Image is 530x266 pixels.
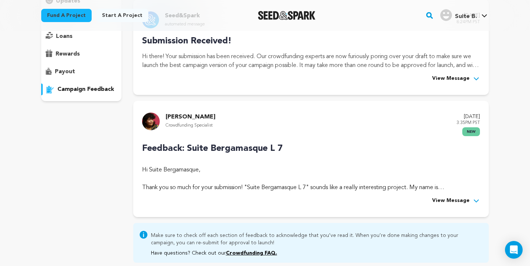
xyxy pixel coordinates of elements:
button: View Message [432,196,480,205]
a: Seed&Spark Homepage [258,11,316,20]
p: Crowdfunding Specialist [166,121,215,130]
span: View Message [432,196,470,205]
a: Start a project [96,9,148,22]
span: new [462,127,480,136]
p: [DATE] [456,113,480,121]
img: 9732bf93d350c959.jpg [142,113,160,130]
span: Suite B. [455,14,477,19]
button: payout [41,66,121,78]
p: payout [55,67,75,76]
p: campaign feedback [57,85,114,94]
img: user.png [440,9,452,21]
button: loans [41,31,121,42]
p: 3:35PM PST [456,119,480,127]
a: Suite B.'s Profile [439,8,489,21]
div: Open Intercom Messenger [505,241,523,259]
button: View Message [432,74,480,83]
span: Suite B.'s Profile [439,8,489,23]
p: rewards [56,50,80,58]
a: Crowdfunding FAQ. [226,251,277,256]
p: Make sure to check off each section of feedback to acknowledge that you’ve read it. When you’re d... [151,230,483,247]
button: campaign feedback [41,84,121,95]
p: Have questions? Check out our [151,249,483,257]
p: Submission Received! [142,35,480,48]
a: Fund a project [41,9,92,22]
p: loans [56,32,73,41]
p: [PERSON_NAME] [166,113,215,121]
span: View Message [432,74,470,83]
button: rewards [41,48,121,60]
div: Suite B.'s Profile [440,9,477,21]
img: Seed&Spark Logo Dark Mode [258,11,316,20]
p: Feedback: Suite Bergamasque L 7 [142,142,480,155]
p: Hi there! Your submission has been received. Our crowdfunding experts are now furiously poring ov... [142,52,480,70]
div: Hi Suite Bergamasque, Thank you so much for your submission! "Suite Bergamasque L 7" sounds like ... [142,166,480,192]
